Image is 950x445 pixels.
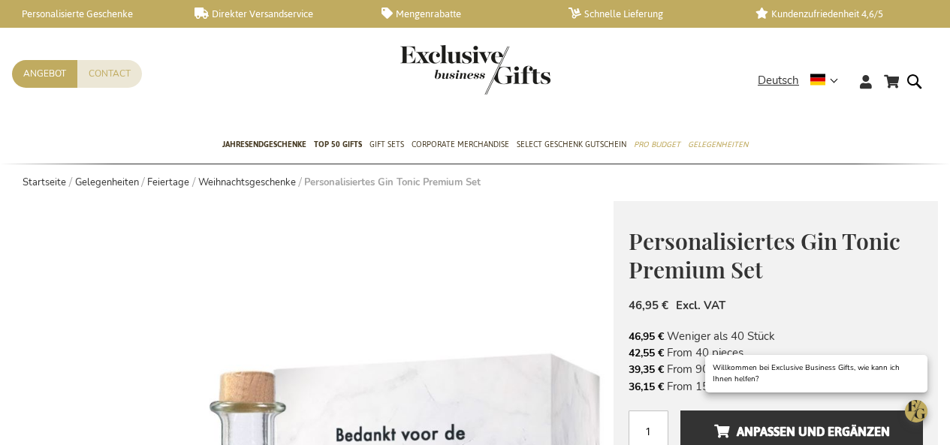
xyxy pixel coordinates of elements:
li: From 150 pieces [629,378,923,395]
a: Contact [77,60,142,88]
a: Weihnachtsgeschenke [198,176,296,189]
strong: Personalisiertes Gin Tonic Premium Set [304,176,481,189]
span: 36,15 € [629,380,664,394]
a: Mengenrabatte [382,8,544,20]
span: Gift Sets [369,137,404,152]
a: Personalisierte Geschenke [8,8,170,20]
span: Corporate Merchandise [412,137,509,152]
span: TOP 50 Gifts [314,137,362,152]
span: Anpassen und ergänzen [714,419,890,443]
span: 46,95 € [629,298,668,313]
span: Gelegenheiten [688,137,748,152]
li: From 90 pieces [629,361,923,377]
div: Deutsch [758,72,848,89]
span: 39,35 € [629,362,664,377]
li: From 40 pieces [629,344,923,361]
a: Gelegenheiten [75,176,139,189]
a: Kundenzufriedenheit 4,6/5 [755,8,918,20]
span: 46,95 € [629,329,664,344]
a: Schnelle Lieferung [568,8,731,20]
a: Direkter Versandservice [195,8,357,20]
a: Startseite [23,176,66,189]
span: Deutsch [758,72,799,89]
span: Jahresendgeschenke [222,137,306,152]
a: store logo [400,45,475,95]
span: Excl. VAT [676,298,725,313]
span: 42,55 € [629,346,664,360]
span: Personalisiertes Gin Tonic Premium Set [629,226,900,285]
li: Weniger als 40 Stück [629,328,923,344]
a: Angebot [12,60,77,88]
span: Pro Budget [634,137,680,152]
img: Exclusive Business gifts logo [400,45,550,95]
span: Select Geschenk Gutschein [517,137,626,152]
a: Feiertage [147,176,189,189]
